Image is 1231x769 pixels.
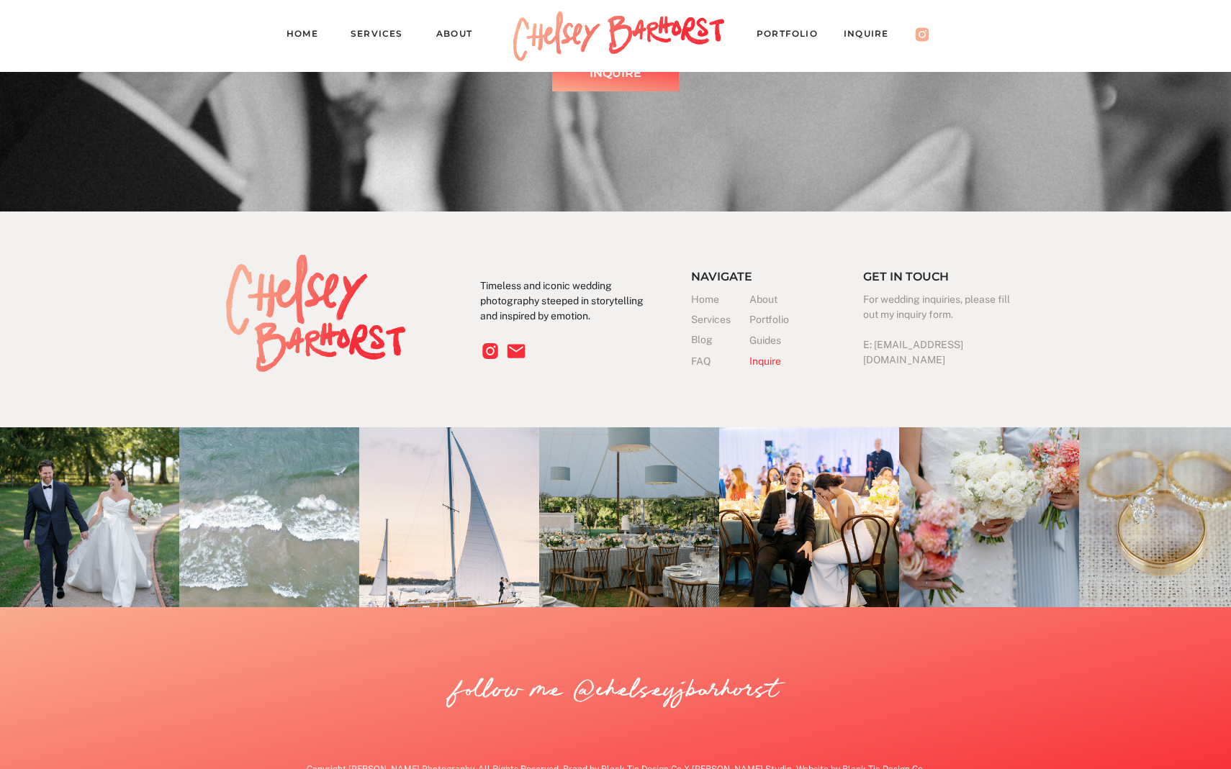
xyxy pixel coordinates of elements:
a: About [436,26,486,46]
h3: Get in touch [863,267,954,282]
h3: For wedding inquiries, please fill out my inquiry form. E: [EMAIL_ADDRESS][DOMAIN_NAME] [863,292,1016,360]
a: Home [287,26,330,46]
p: Timeless and iconic wedding photography steeped in storytelling and inspired by emotion. [480,278,652,332]
a: PORTFOLIO [757,26,831,46]
a: Inquire [844,26,903,46]
a: Inquire [749,354,808,369]
a: Portfolio [749,312,808,327]
a: Blog [691,332,749,347]
img: Reception-84_websize [719,427,899,607]
a: follow me @chelseyjbarhorst [454,670,779,711]
a: Services [351,26,415,46]
img: chicago engagement session (12 of 12) [359,427,539,607]
h3: Navigate [691,267,782,282]
img: Caroline+Connor-12 [539,427,719,607]
a: Inquire [580,63,651,84]
a: Services [691,312,749,327]
img: Chelsey_Barhorst_Photography-16 [179,427,359,607]
a: Home [691,292,749,307]
a: Guides [749,333,785,348]
a: FAQ [691,354,721,369]
img: Chelsey_Barhorst_Photography-15 [899,427,1079,607]
a: About [749,292,808,307]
